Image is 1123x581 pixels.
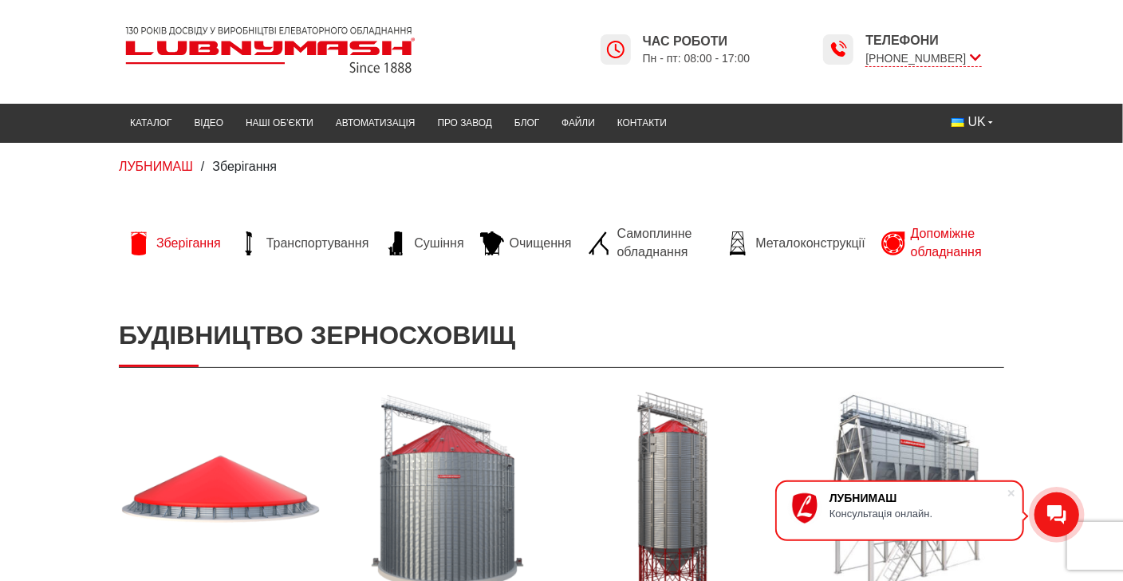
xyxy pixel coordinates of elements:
[201,160,204,173] span: /
[212,160,277,173] span: Зберігання
[606,40,625,59] img: Lubnymash time icon
[865,50,981,67] span: [PHONE_NUMBER]
[234,108,325,139] a: Наші об’єкти
[829,492,1007,504] div: ЛУБНИМАШ
[119,20,422,80] img: Lubnymash
[755,235,865,252] span: Металоконструкції
[617,225,711,261] span: Самоплинне обладнання
[968,113,986,131] span: UK
[940,108,1004,136] button: UK
[873,225,1004,261] a: Допоміжне обладнання
[229,231,377,255] a: Транспортування
[865,32,981,49] span: Телефони
[119,231,229,255] a: Зберігання
[156,235,221,252] span: Зберігання
[829,40,848,59] img: Lubnymash time icon
[376,231,471,255] a: Сушіння
[643,51,751,66] span: Пн - пт: 08:00 - 17:00
[643,33,751,50] span: Час роботи
[580,225,719,261] a: Самоплинне обладнання
[503,108,550,139] a: Блог
[325,108,427,139] a: Автоматизація
[119,160,193,173] a: ЛУБНИМАШ
[472,231,580,255] a: Очищення
[510,235,572,252] span: Очищення
[718,231,873,255] a: Металоконструкції
[911,225,996,261] span: Допоміжне обладнання
[427,108,503,139] a: Про завод
[952,118,964,127] img: Українська
[119,108,183,139] a: Каталог
[266,235,369,252] span: Транспортування
[414,235,463,252] span: Сушіння
[119,304,1004,367] h1: Будівництво зерносховищ
[606,108,678,139] a: Контакти
[183,108,234,139] a: Відео
[829,508,1007,520] div: Консультація онлайн.
[550,108,606,139] a: Файли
